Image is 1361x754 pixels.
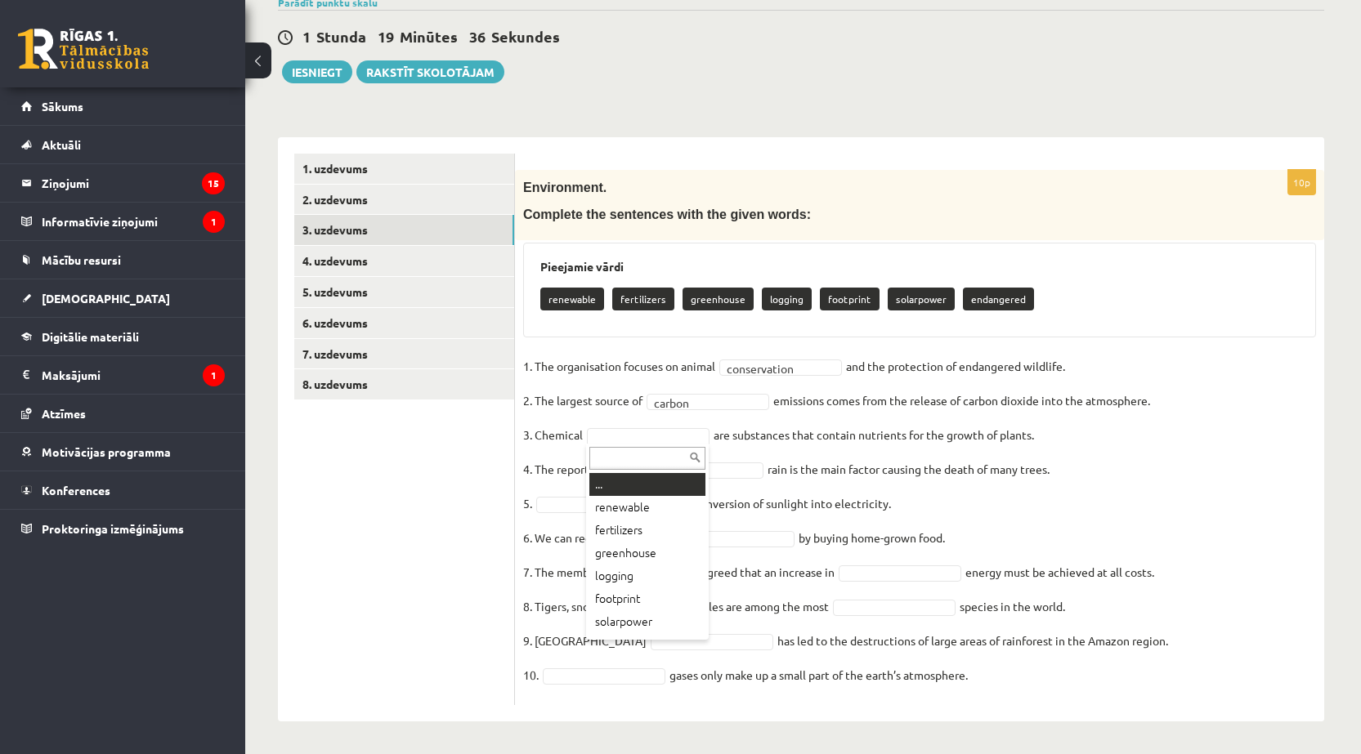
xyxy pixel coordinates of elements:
div: solarpower [589,610,705,633]
div: fertilizers [589,519,705,542]
div: footprint [589,587,705,610]
div: greenhouse [589,542,705,564]
div: renewable [589,496,705,519]
div: ... [589,473,705,496]
div: logging [589,564,705,587]
div: endangered [589,633,705,656]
